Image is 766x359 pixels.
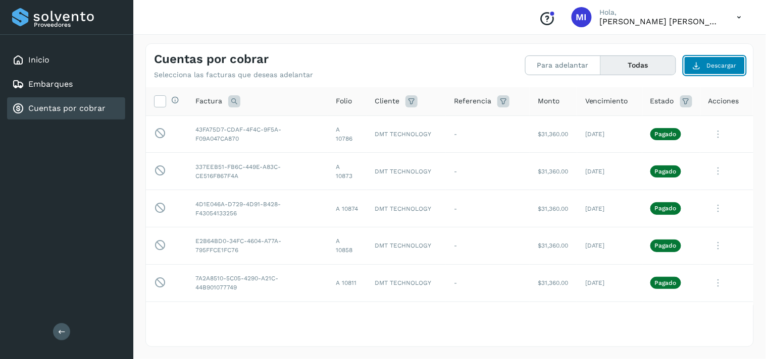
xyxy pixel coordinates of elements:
p: Pagado [655,279,677,286]
button: Para adelantar [526,56,601,75]
td: DMT TECHNOLOGY [367,227,446,264]
p: Pagado [655,205,677,212]
td: $31,360.00 [530,115,577,153]
div: Inicio [7,49,125,71]
span: Monto [538,96,559,106]
p: Magda Imelda Ramos Gelacio [600,17,721,26]
td: - [446,115,530,153]
td: - [446,302,530,339]
td: DMT TECHNOLOGY [367,302,446,339]
td: [DATE] [577,302,642,339]
td: $31,360.00 [530,227,577,264]
div: Cuentas por cobrar [7,97,125,119]
td: A 10811 [328,264,367,302]
div: Embarques [7,73,125,95]
td: 4B0B52E3-FF93-44A8-900E-D01A8688BC6B [187,302,328,339]
td: - [446,264,530,302]
td: $31,360.00 [530,302,577,339]
h4: Cuentas por cobrar [154,52,269,67]
td: 7A2A8510-5C05-4290-A21C-44B901077749 [187,264,328,302]
td: $31,360.00 [530,190,577,227]
td: 337EEB51-FB6C-449E-A83C-CE516F867F4A [187,153,328,190]
td: [DATE] [577,190,642,227]
span: Descargar [707,61,737,70]
td: $31,360.00 [530,264,577,302]
td: A 10873 [328,153,367,190]
td: DMT TECHNOLOGY [367,190,446,227]
td: A 10858 [328,227,367,264]
span: Folio [336,96,352,106]
p: Pagado [655,242,677,249]
td: - [446,227,530,264]
span: Factura [195,96,222,106]
td: $31,360.00 [530,153,577,190]
td: [DATE] [577,227,642,264]
td: - [446,190,530,227]
td: DMT TECHNOLOGY [367,264,446,302]
span: Vencimiento [585,96,628,106]
td: A 10786 [328,115,367,153]
td: A 10874 [328,190,367,227]
button: Descargar [684,56,745,75]
p: Pagado [655,131,677,138]
p: Pagado [655,168,677,175]
a: Inicio [28,55,49,65]
td: 43FA75D7-CDAF-4F4C-9F5A-F09A047CA870 [187,115,328,153]
td: 4D1E046A-D729-4D91-B428-F43054133256 [187,190,328,227]
button: Todas [601,56,676,75]
span: Acciones [708,96,739,106]
p: Proveedores [34,21,121,28]
td: [DATE] [577,153,642,190]
td: [DATE] [577,264,642,302]
a: Embarques [28,79,73,89]
td: E2B64BD0-34FC-4604-A77A-795FFCE1FC76 [187,227,328,264]
td: DMT TECHNOLOGY [367,153,446,190]
td: [DATE] [577,115,642,153]
td: DMT TECHNOLOGY [367,115,446,153]
a: Cuentas por cobrar [28,103,106,113]
p: Hola, [600,8,721,17]
span: Referencia [454,96,491,106]
p: Selecciona las facturas que deseas adelantar [154,71,313,79]
td: - [446,153,530,190]
td: A 10785 [328,302,367,339]
span: Cliente [375,96,399,106]
span: Estado [650,96,674,106]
